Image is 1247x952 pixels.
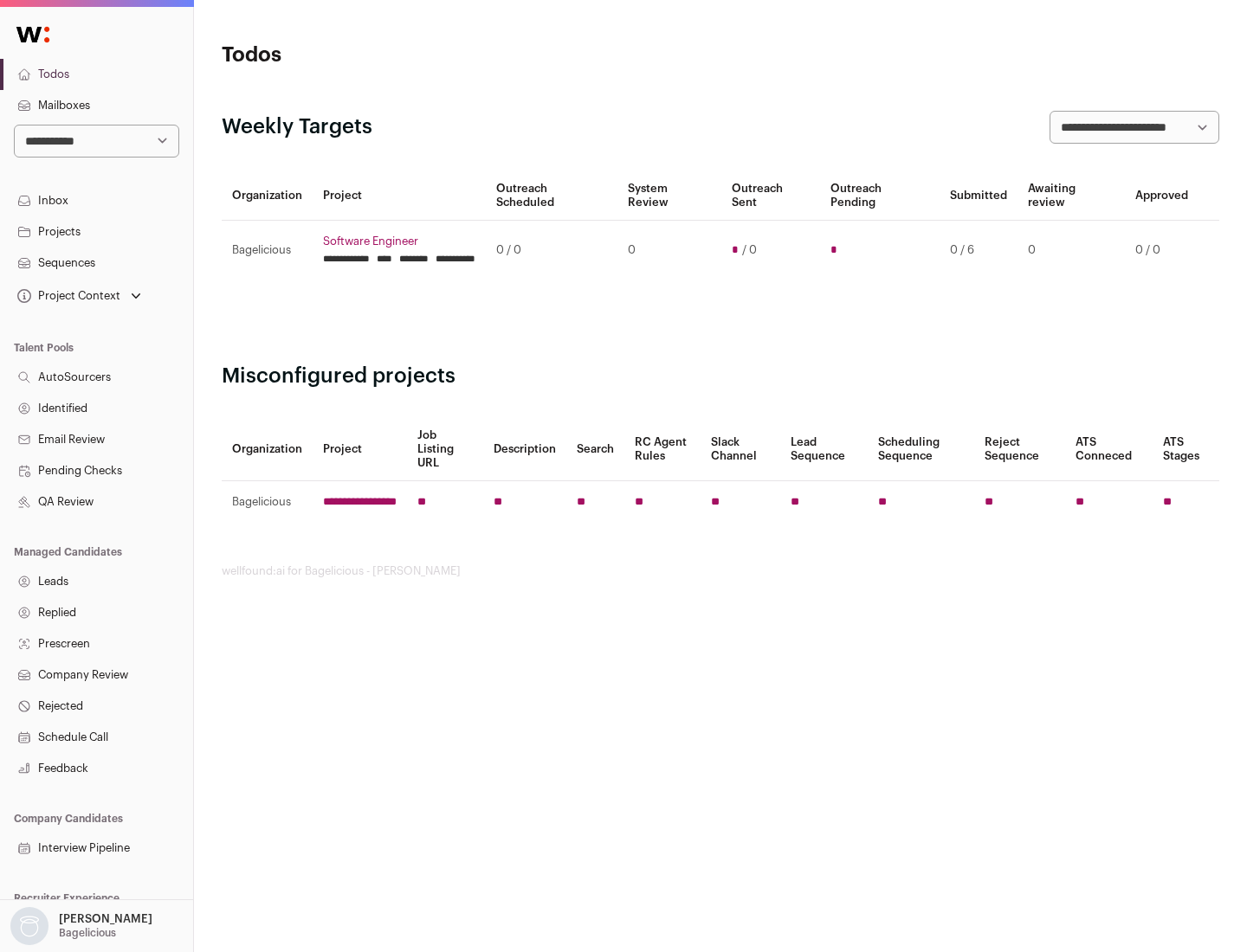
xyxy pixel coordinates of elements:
th: Outreach Pending [820,171,939,221]
th: Description [483,418,566,481]
button: Open dropdown [14,284,145,308]
th: Scheduling Sequence [868,418,974,481]
footer: wellfound:ai for Bagelicious - [PERSON_NAME] [222,564,1219,578]
th: Outreach Sent [721,171,821,221]
th: Reject Sequence [974,418,1066,481]
td: 0 / 0 [1125,221,1199,280]
p: Bagelicious [59,926,116,940]
td: 0 / 0 [486,221,617,280]
th: Organization [222,418,313,481]
th: RC Agent Rules [624,418,700,481]
td: 0 [1018,221,1125,280]
a: Software Engineer [323,235,475,248]
th: Project [313,418,407,481]
th: Organization [222,171,313,221]
td: 0 / 6 [940,221,1018,280]
th: Slack Channel [701,418,780,481]
td: Bagelicious [222,481,313,524]
th: Awaiting review [1018,171,1125,221]
td: 0 [617,221,720,280]
td: Bagelicious [222,221,313,280]
span: / 0 [742,243,757,257]
div: Project Context [14,289,120,303]
img: nopic.png [10,907,48,945]
th: Search [566,418,624,481]
button: Open dropdown [7,907,156,945]
th: System Review [617,171,720,221]
p: [PERSON_NAME] [59,912,152,926]
h2: Weekly Targets [222,113,372,141]
th: ATS Stages [1153,418,1219,481]
h1: Todos [222,42,554,69]
th: Outreach Scheduled [486,171,617,221]
th: Submitted [940,171,1018,221]
h2: Misconfigured projects [222,363,1219,390]
th: Lead Sequence [780,418,868,481]
th: Approved [1125,171,1199,221]
th: Job Listing URL [407,418,483,481]
img: Wellfound [7,17,59,52]
th: Project [313,171,486,221]
th: ATS Conneced [1065,418,1152,481]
